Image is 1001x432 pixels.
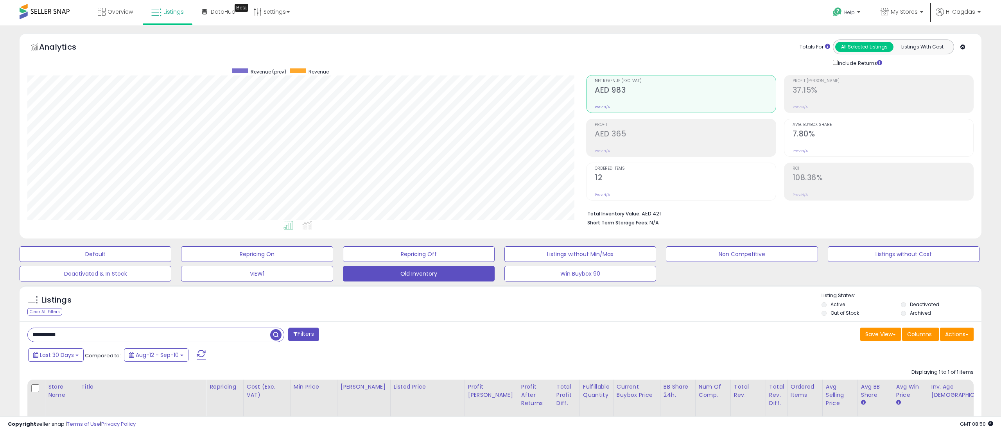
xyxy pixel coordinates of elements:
[664,383,692,399] div: BB Share 24h.
[163,8,184,16] span: Listings
[793,123,973,127] span: Avg. Buybox Share
[247,383,287,399] div: Cost (Exc. VAT)
[793,105,808,109] small: Prev: N/A
[394,383,461,391] div: Listed Price
[832,7,842,17] i: Get Help
[40,351,74,359] span: Last 30 Days
[827,58,892,67] div: Include Returns
[210,383,240,391] div: Repricing
[85,352,121,359] span: Compared to:
[793,79,973,83] span: Profit [PERSON_NAME]
[20,266,171,281] button: Deactivated & In Stock
[793,129,973,140] h2: 7.80%
[910,301,939,308] label: Deactivated
[595,192,610,197] small: Prev: N/A
[793,149,808,153] small: Prev: N/A
[911,369,974,376] div: Displaying 1 to 1 of 1 items
[649,219,659,226] span: N/A
[793,86,973,96] h2: 37.15%
[48,383,74,399] div: Store Name
[595,149,610,153] small: Prev: N/A
[309,68,329,75] span: Revenue
[251,68,286,75] span: Revenue (prev)
[235,4,248,12] div: Tooltip anchor
[468,383,515,399] div: Profit [PERSON_NAME]
[595,129,775,140] h2: AED 365
[769,383,784,407] div: Total Rev. Diff.
[831,301,845,308] label: Active
[587,219,648,226] b: Short Term Storage Fees:
[8,421,136,428] div: seller snap | |
[595,79,775,83] span: Net Revenue (Exc. VAT)
[902,328,939,341] button: Columns
[940,328,974,341] button: Actions
[793,173,973,184] h2: 108.36%
[124,348,188,362] button: Aug-12 - Sep-10
[666,246,818,262] button: Non Competitive
[294,383,334,391] div: Min Price
[504,266,656,281] button: Win Buybox 90
[101,420,136,428] a: Privacy Policy
[67,420,100,428] a: Terms of Use
[861,383,890,399] div: Avg BB Share
[504,246,656,262] button: Listings without Min/Max
[521,383,550,407] div: Profit After Returns
[288,328,319,341] button: Filters
[960,420,993,428] span: 2025-10-12 08:50 GMT
[907,330,932,338] span: Columns
[896,383,925,399] div: Avg Win Price
[136,351,179,359] span: Aug-12 - Sep-10
[41,295,72,306] h5: Listings
[827,1,868,25] a: Help
[826,383,854,407] div: Avg Selling Price
[39,41,91,54] h5: Analytics
[28,348,84,362] button: Last 30 Days
[822,292,981,299] p: Listing States:
[595,173,775,184] h2: 12
[893,42,951,52] button: Listings With Cost
[587,210,640,217] b: Total Inventory Value:
[831,310,859,316] label: Out of Stock
[556,383,576,407] div: Total Profit Diff.
[835,42,893,52] button: All Selected Listings
[181,266,333,281] button: VIEW1
[734,383,762,399] div: Total Rev.
[844,9,855,16] span: Help
[699,383,727,399] div: Num of Comp.
[343,266,495,281] button: Old Inventory
[587,208,968,218] li: AED 421
[896,399,901,406] small: Avg Win Price.
[341,383,387,391] div: [PERSON_NAME]
[800,43,830,51] div: Totals For
[595,123,775,127] span: Profit
[20,246,171,262] button: Default
[860,328,901,341] button: Save View
[27,308,62,315] div: Clear All Filters
[595,167,775,171] span: Ordered Items
[595,86,775,96] h2: AED 983
[793,192,808,197] small: Prev: N/A
[861,399,866,406] small: Avg BB Share.
[936,8,981,25] a: Hi Cagdas
[791,383,819,399] div: Ordered Items
[946,8,975,16] span: Hi Cagdas
[211,8,235,16] span: DataHub
[891,8,918,16] span: My Stores
[828,246,979,262] button: Listings without Cost
[81,383,203,391] div: Title
[793,167,973,171] span: ROI
[583,383,610,399] div: Fulfillable Quantity
[181,246,333,262] button: Repricing On
[8,420,36,428] strong: Copyright
[343,246,495,262] button: Repricing Off
[595,105,610,109] small: Prev: N/A
[108,8,133,16] span: Overview
[617,383,657,399] div: Current Buybox Price
[910,310,931,316] label: Archived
